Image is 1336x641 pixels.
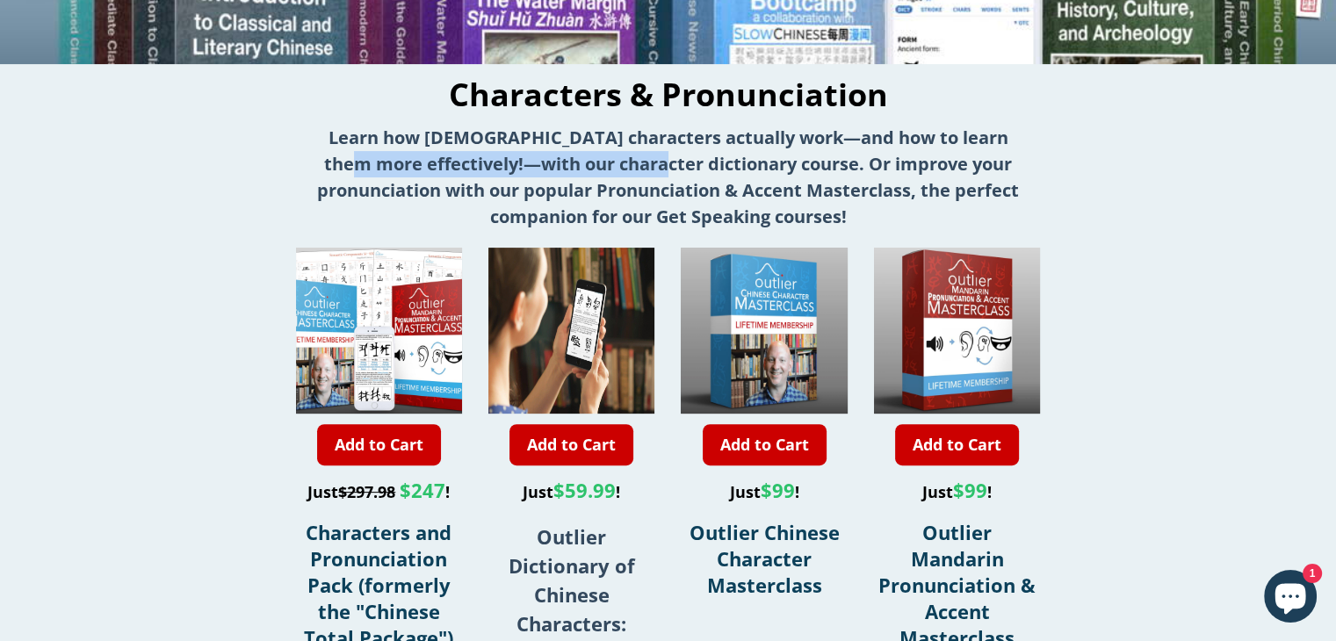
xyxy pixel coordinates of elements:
[895,424,1019,465] a: Add to Cart
[307,481,450,502] span: Just !
[730,481,799,502] span: Just !
[317,424,441,465] a: Add to Cart
[922,481,992,502] span: Just !
[400,477,445,503] span: $247
[690,519,840,598] a: Outlier Chinese Character Masterclass
[553,477,616,503] span: $59.99
[953,477,987,503] span: $99
[1259,570,1322,627] inbox-online-store-chat: Shopify online store chat
[703,424,827,465] a: Add to Cart
[338,481,395,502] s: $297.98
[761,477,795,503] span: $99
[317,126,1019,228] strong: Learn how [DEMOGRAPHIC_DATA] characters actually work—and how to learn them more effectively!—wit...
[509,424,633,465] a: Add to Cart
[523,481,620,502] span: Just !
